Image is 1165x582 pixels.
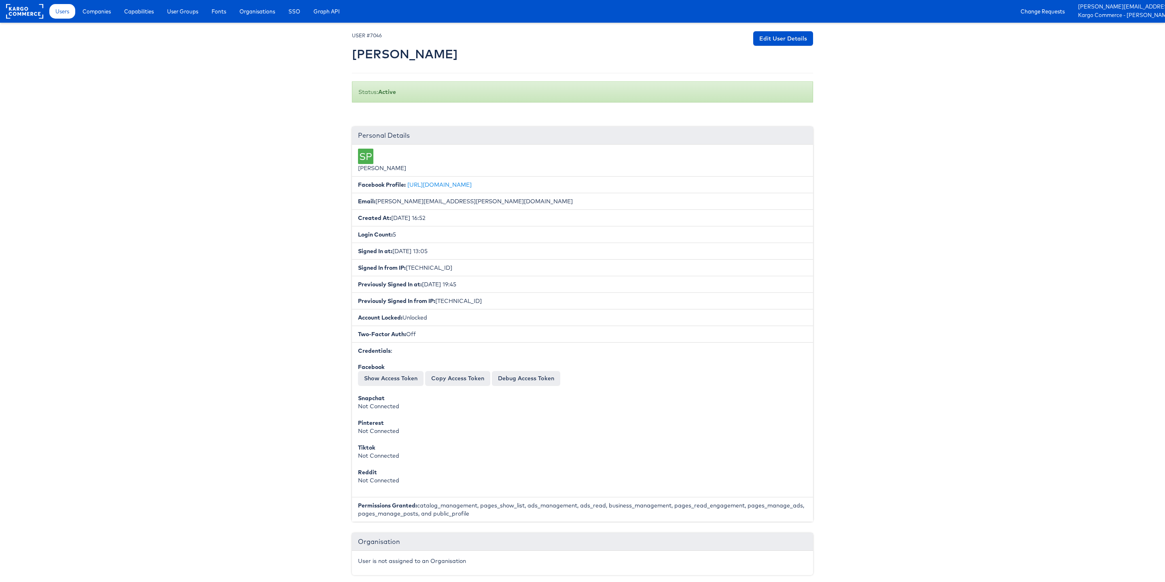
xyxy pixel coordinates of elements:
[1078,3,1159,11] a: [PERSON_NAME][EMAIL_ADDRESS][PERSON_NAME][DOMAIN_NAME]
[358,214,391,222] b: Created At:
[212,7,226,15] span: Fonts
[358,149,373,164] div: SP
[753,31,813,46] a: Edit User Details
[358,419,384,426] b: Pinterest
[233,4,281,19] a: Organisations
[492,371,560,386] a: Debug Access Token
[358,468,807,484] div: Not Connected
[358,247,392,255] b: Signed In at:
[352,342,813,497] li: :
[358,502,417,509] b: Permissions Granted:
[352,81,813,102] div: Status:
[358,297,435,305] b: Previously Signed In from IP:
[352,309,813,326] li: Unlocked
[205,4,232,19] a: Fonts
[352,32,382,38] small: USER #7046
[358,330,406,338] b: Two-Factor Auth:
[1078,11,1159,20] a: Kargo Commerce - [PERSON_NAME]
[282,4,306,19] a: SSO
[352,145,813,177] li: [PERSON_NAME]
[313,7,340,15] span: Graph API
[352,276,813,293] li: [DATE] 19:45
[1015,4,1071,19] a: Change Requests
[358,394,385,402] b: Snapchat
[167,7,198,15] span: User Groups
[239,7,275,15] span: Organisations
[352,47,458,61] h2: [PERSON_NAME]
[83,7,111,15] span: Companies
[161,4,204,19] a: User Groups
[352,497,813,522] li: catalog_management, pages_show_list, ads_management, ads_read, business_management, pages_read_en...
[352,226,813,243] li: 5
[358,419,807,435] div: Not Connected
[358,281,422,288] b: Previously Signed In at:
[358,198,375,205] b: Email:
[307,4,346,19] a: Graph API
[358,181,406,188] b: Facebook Profile:
[378,88,396,96] b: Active
[407,181,472,188] a: [URL][DOMAIN_NAME]
[358,444,375,451] b: Tiktok
[358,347,391,354] b: Credentials
[118,4,160,19] a: Capabilities
[352,127,813,145] div: Personal Details
[49,4,75,19] a: Users
[55,7,69,15] span: Users
[352,326,813,343] li: Off
[288,7,300,15] span: SSO
[352,259,813,276] li: [TECHNICAL_ID]
[425,371,490,386] button: Copy Access Token
[352,193,813,210] li: [PERSON_NAME][EMAIL_ADDRESS][PERSON_NAME][DOMAIN_NAME]
[358,363,385,371] b: Facebook
[352,209,813,226] li: [DATE] 16:52
[358,469,377,476] b: Reddit
[358,264,406,271] b: Signed In from IP:
[358,314,402,321] b: Account Locked:
[358,394,807,410] div: Not Connected
[76,4,117,19] a: Companies
[358,443,807,460] div: Not Connected
[352,533,813,551] div: Organisation
[352,292,813,309] li: [TECHNICAL_ID]
[352,243,813,260] li: [DATE] 13:05
[358,557,807,565] p: User is not assigned to an Organisation
[124,7,154,15] span: Capabilities
[358,231,393,238] b: Login Count:
[358,371,424,386] button: Show Access Token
